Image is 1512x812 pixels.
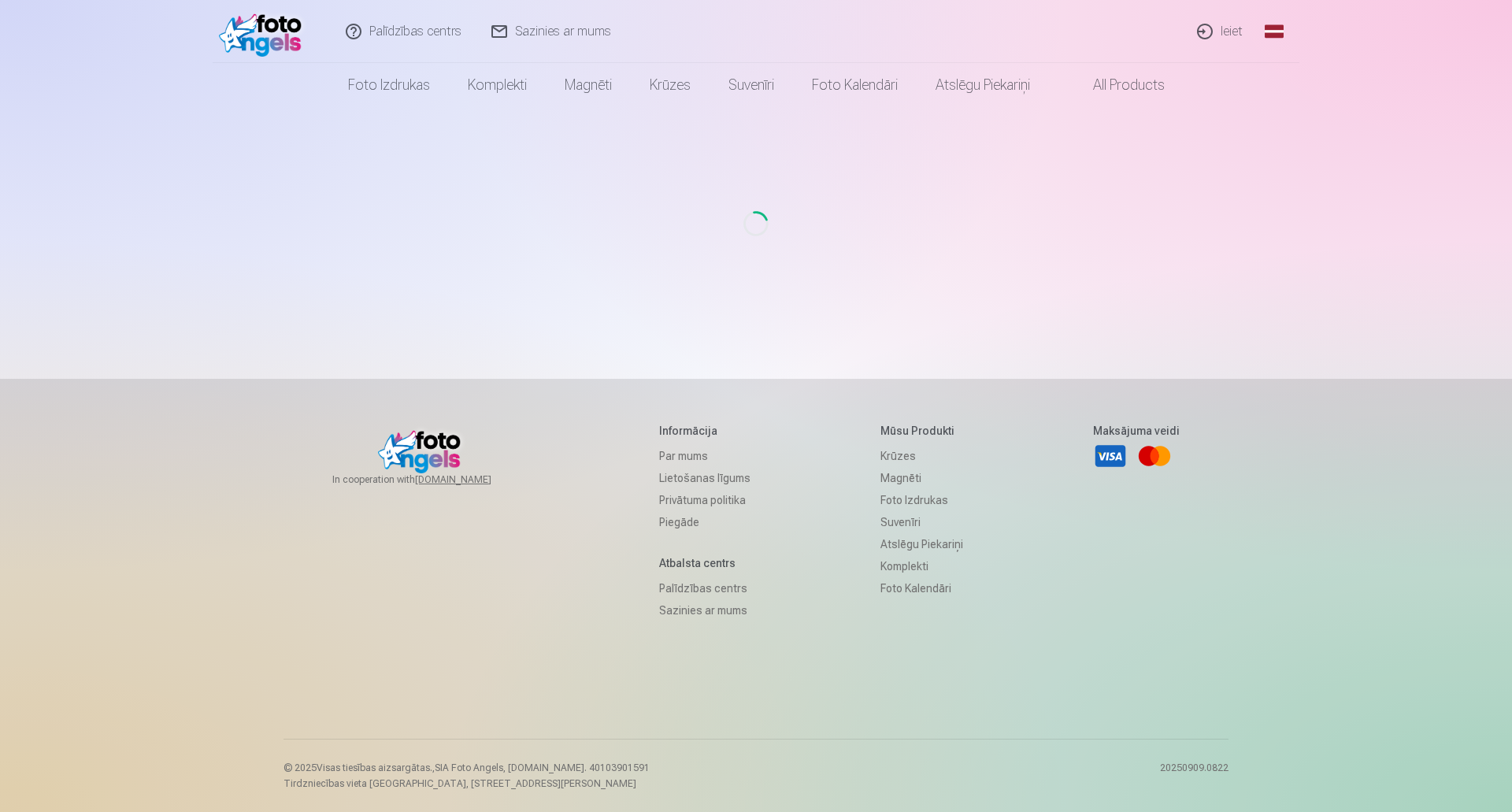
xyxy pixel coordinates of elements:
[659,577,750,599] a: Palīdzības centrs
[659,489,750,511] a: Privātuma politika
[415,473,529,486] a: [DOMAIN_NAME]
[659,467,750,489] a: Lietošanas līgums
[1137,439,1172,473] a: Mastercard
[435,762,650,773] span: SIA Foto Angels, [DOMAIN_NAME]. 40103901591
[710,63,793,107] a: Suvenīri
[880,533,963,555] a: Atslēgu piekariņi
[546,63,631,107] a: Magnēti
[332,473,529,486] span: In cooperation with
[659,555,750,571] h5: Atbalsta centrs
[659,445,750,467] a: Par mums
[880,445,963,467] a: Krūzes
[880,467,963,489] a: Magnēti
[449,63,546,107] a: Komplekti
[1049,63,1184,107] a: All products
[880,577,963,599] a: Foto kalendāri
[659,423,750,439] h5: Informācija
[283,777,650,790] p: Tirdzniecības vieta [GEOGRAPHIC_DATA], [STREET_ADDRESS][PERSON_NAME]
[1093,439,1128,473] a: Visa
[880,511,963,533] a: Suvenīri
[659,511,750,533] a: Piegāde
[917,63,1049,107] a: Atslēgu piekariņi
[329,63,449,107] a: Foto izdrukas
[793,63,917,107] a: Foto kalendāri
[1093,423,1180,439] h5: Maksājuma veidi
[1160,762,1228,790] p: 20250909.0822
[631,63,710,107] a: Krūzes
[880,489,963,511] a: Foto izdrukas
[219,6,309,57] img: /fa1
[880,555,963,577] a: Komplekti
[659,599,750,621] a: Sazinies ar mums
[880,423,963,439] h5: Mūsu produkti
[283,762,650,774] p: © 2025 Visas tiesības aizsargātas. ,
